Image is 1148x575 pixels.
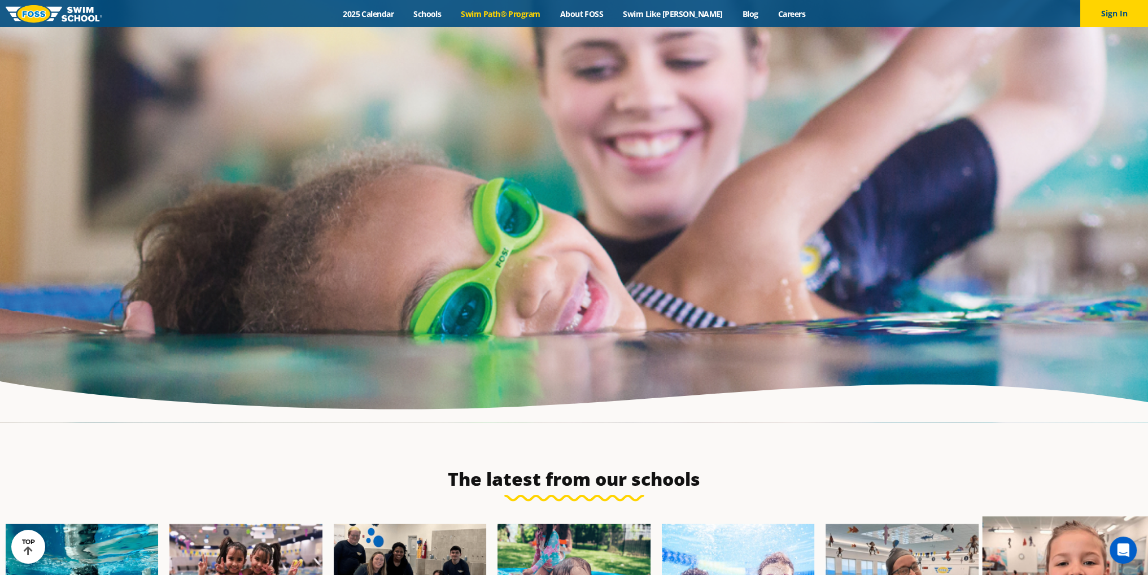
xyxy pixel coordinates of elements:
[6,5,102,23] img: FOSS Swim School Logo
[404,8,451,19] a: Schools
[613,8,733,19] a: Swim Like [PERSON_NAME]
[451,8,550,19] a: Swim Path® Program
[333,8,404,19] a: 2025 Calendar
[732,8,768,19] a: Blog
[22,538,35,556] div: TOP
[1110,537,1137,564] div: Open Intercom Messenger
[550,8,613,19] a: About FOSS
[768,8,815,19] a: Careers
